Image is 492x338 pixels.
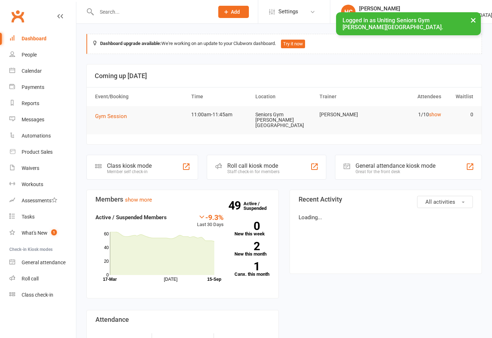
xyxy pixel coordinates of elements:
[197,213,224,229] div: Last 30 Days
[22,68,42,74] div: Calendar
[281,40,305,48] button: Try it now
[227,162,279,169] div: Roll call kiosk mode
[9,112,76,128] a: Messages
[22,165,39,171] div: Waivers
[9,176,76,193] a: Workouts
[9,193,76,209] a: Assessments
[9,160,76,176] a: Waivers
[234,241,260,252] strong: 2
[95,316,270,323] h3: Attendance
[94,7,209,17] input: Search...
[9,95,76,112] a: Reports
[22,198,57,203] div: Assessments
[9,225,76,241] a: What's New1
[252,106,316,134] td: Seniors Gym [PERSON_NAME][GEOGRAPHIC_DATA]
[234,261,260,272] strong: 1
[218,6,249,18] button: Add
[95,113,127,120] span: Gym Session
[234,222,270,236] a: 0New this week
[9,128,76,144] a: Automations
[22,36,46,41] div: Dashboard
[100,41,161,46] strong: Dashboard upgrade available:
[92,87,188,106] th: Event/Booking
[429,112,441,117] a: show
[107,162,152,169] div: Class kiosk mode
[234,221,260,231] strong: 0
[299,196,473,203] h3: Recent Activity
[316,106,380,123] td: [PERSON_NAME]
[228,200,243,211] strong: 49
[467,12,480,28] button: ×
[9,287,76,303] a: Class kiosk mode
[234,242,270,256] a: 2New this month
[95,196,270,203] h3: Members
[22,276,39,281] div: Roll call
[188,87,252,106] th: Time
[107,169,152,174] div: Member self check-in
[444,106,477,123] td: 0
[243,196,275,216] a: 49Active / Suspended
[9,209,76,225] a: Tasks
[9,31,76,47] a: Dashboard
[22,100,39,106] div: Reports
[22,292,53,298] div: Class check-in
[9,144,76,160] a: Product Sales
[86,34,482,54] div: We're working on an update to your Clubworx dashboard.
[22,133,51,139] div: Automations
[227,169,279,174] div: Staff check-in for members
[299,213,473,222] p: Loading...
[22,260,66,265] div: General attendance
[341,5,355,19] div: HC
[444,87,477,106] th: Waitlist
[417,196,473,208] button: All activities
[22,230,48,236] div: What's New
[234,262,270,276] a: 1Canx. this month
[22,117,44,122] div: Messages
[9,47,76,63] a: People
[231,9,240,15] span: Add
[51,229,57,235] span: 1
[22,84,44,90] div: Payments
[22,52,37,58] div: People
[9,271,76,287] a: Roll call
[355,162,435,169] div: General attendance kiosk mode
[278,4,298,20] span: Settings
[425,199,455,205] span: All activities
[22,149,53,155] div: Product Sales
[380,87,444,106] th: Attendees
[355,169,435,174] div: Great for the front desk
[188,106,252,123] td: 11:00am-11:45am
[380,106,444,123] td: 1/10
[9,7,27,25] a: Clubworx
[9,254,76,271] a: General attendance kiosk mode
[316,87,380,106] th: Trainer
[252,87,316,106] th: Location
[95,72,474,80] h3: Coming up [DATE]
[95,214,167,221] strong: Active / Suspended Members
[22,214,35,220] div: Tasks
[22,181,43,187] div: Workouts
[125,197,152,203] a: show more
[9,63,76,79] a: Calendar
[9,79,76,95] a: Payments
[197,213,224,221] div: -9.3%
[343,17,443,31] span: Logged in as Uniting Seniors Gym [PERSON_NAME][GEOGRAPHIC_DATA].
[95,112,132,121] button: Gym Session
